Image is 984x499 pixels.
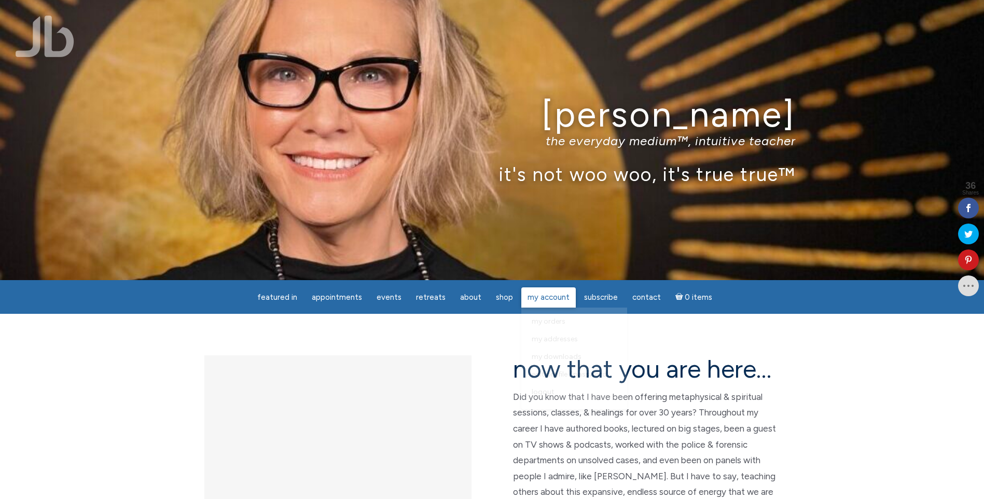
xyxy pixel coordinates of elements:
h2: now that you are here… [513,355,780,383]
span: My Orders [532,317,565,326]
span: Subscribe [584,293,618,302]
span: Events [377,293,401,302]
span: Edit Profile / Password [532,370,607,379]
a: Cart0 items [669,286,719,308]
a: Logout [526,383,622,401]
span: Retreats [416,293,446,302]
a: Shop [490,287,519,308]
span: My Account [528,293,570,302]
p: it's not woo woo, it's true true™ [189,163,796,185]
a: featured in [251,287,303,308]
span: Appointments [312,293,362,302]
a: Edit Profile / Password [526,366,622,383]
p: the everyday medium™, intuitive teacher [189,133,796,148]
span: My Downloads [532,352,581,361]
a: My Orders [526,313,622,330]
span: Shares [962,190,979,196]
span: My Addresses [532,335,578,343]
span: Logout [532,387,555,396]
a: Contact [626,287,667,308]
a: My Addresses [526,330,622,348]
span: featured in [257,293,297,302]
span: 0 items [685,294,712,301]
span: 36 [962,181,979,190]
span: About [460,293,481,302]
a: Events [370,287,408,308]
span: Contact [632,293,661,302]
span: Shop [496,293,513,302]
a: My Downloads [526,348,622,366]
a: Retreats [410,287,452,308]
a: Subscribe [578,287,624,308]
h1: [PERSON_NAME] [189,95,796,134]
a: My Account [521,287,576,308]
a: Appointments [306,287,368,308]
i: Cart [675,293,685,302]
img: Jamie Butler. The Everyday Medium [16,16,74,57]
a: About [454,287,488,308]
